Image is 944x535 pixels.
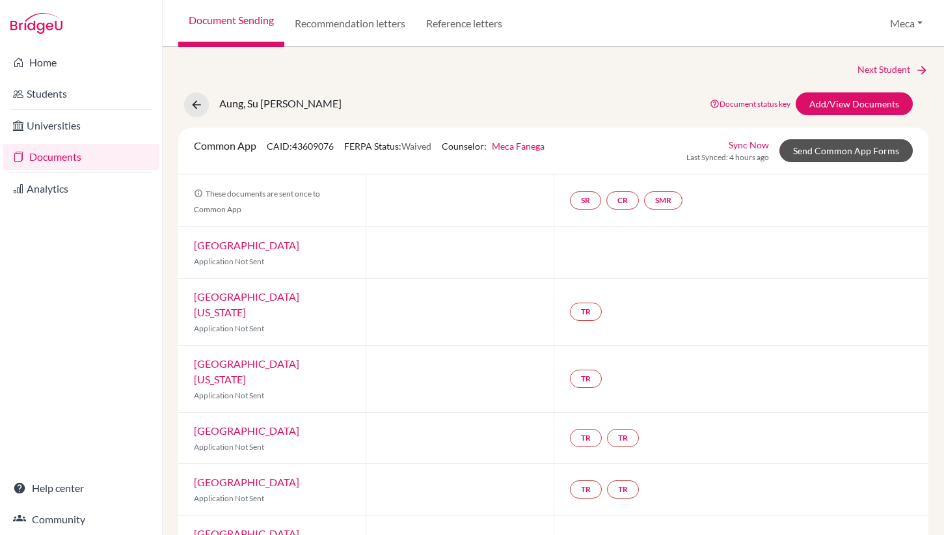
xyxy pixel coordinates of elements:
[570,370,602,388] a: TR
[3,81,159,107] a: Students
[3,176,159,202] a: Analytics
[779,139,913,162] a: Send Common App Forms
[606,191,639,210] a: CR
[344,141,431,152] span: FERPA Status:
[3,475,159,501] a: Help center
[644,191,682,210] a: SMR
[194,424,299,437] a: [GEOGRAPHIC_DATA]
[194,256,264,266] span: Application Not Sent
[796,92,913,115] a: Add/View Documents
[194,476,299,488] a: [GEOGRAPHIC_DATA]
[194,323,264,333] span: Application Not Sent
[710,99,790,109] a: Document status key
[3,113,159,139] a: Universities
[194,493,264,503] span: Application Not Sent
[570,303,602,321] a: TR
[570,480,602,499] a: TR
[570,429,602,447] a: TR
[857,62,928,77] a: Next Student
[570,191,601,210] a: SR
[10,13,62,34] img: Bridge-U
[442,141,545,152] span: Counselor:
[607,480,639,499] a: TR
[884,11,928,36] button: Meca
[219,97,342,109] span: Aung, Su [PERSON_NAME]
[194,189,320,214] span: These documents are sent once to Common App
[686,152,769,163] span: Last Synced: 4 hours ago
[194,290,299,318] a: [GEOGRAPHIC_DATA][US_STATE]
[194,239,299,251] a: [GEOGRAPHIC_DATA]
[607,429,639,447] a: TR
[194,357,299,385] a: [GEOGRAPHIC_DATA][US_STATE]
[3,144,159,170] a: Documents
[3,506,159,532] a: Community
[492,141,545,152] a: Meca Fanega
[194,442,264,452] span: Application Not Sent
[3,49,159,75] a: Home
[401,141,431,152] span: Waived
[194,139,256,152] span: Common App
[267,141,334,152] span: CAID: 43609076
[194,391,264,400] span: Application Not Sent
[729,138,769,152] a: Sync Now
